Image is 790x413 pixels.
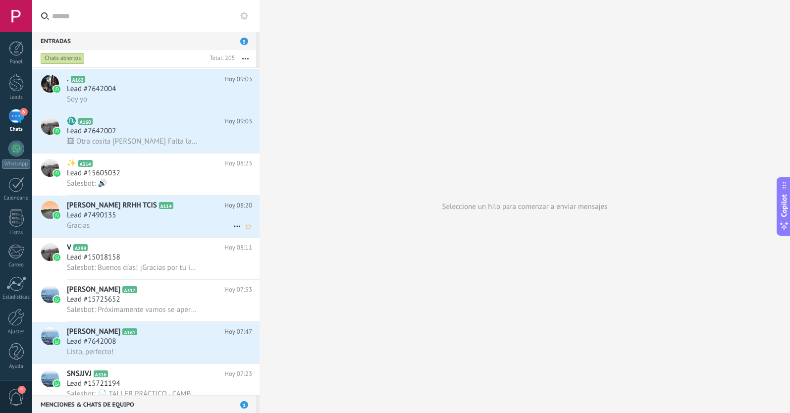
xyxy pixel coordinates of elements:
span: Lead #15725652 [67,295,120,305]
span: A317 [122,286,137,293]
span: Hoy 09:03 [224,74,252,84]
div: Leads [2,95,31,101]
a: avataricon[PERSON_NAME] RRHH TCISA114Hoy 08:20Lead #7490135Gracias [32,196,260,237]
span: 6 [20,108,28,116]
span: [PERSON_NAME] [67,327,120,337]
a: avatariconSNSJJVJA316Hoy 07:23Lead #15721194Salesbot: 📄 TALLER PRÁCTICO - CAMBIOS Y NUEVAS REGLAS... [32,364,260,406]
img: icon [53,212,60,219]
div: Panel [2,59,31,65]
span: Salesbot: Buenos días! ¡Gracias por tu interés en nuestro programa! 🙌 Le confirmo que este *[DATE... [67,263,198,272]
span: Hoy 08:20 [224,201,252,210]
div: Correo [2,262,31,268]
span: A314 [78,160,93,167]
span: Hoy 07:53 [224,285,252,295]
a: avataricon[PERSON_NAME]A161Hoy 07:47Lead #7642008Listo, perfecto! [32,322,260,363]
span: Lead #7642002 [67,126,116,136]
a: avataricon✨A314Hoy 08:23Lead #15605032Salesbot: 🔊 [32,154,260,195]
span: V [67,243,71,253]
span: Lead #7490135 [67,210,116,220]
span: A160 [78,118,93,125]
span: Lead #7642004 [67,84,116,94]
span: SNSJJVJ [67,369,92,379]
span: Lead #15605032 [67,168,120,178]
div: Entradas [32,32,256,50]
span: A316 [94,370,108,377]
span: A162 [71,76,85,83]
div: Total: 205 [206,53,235,63]
div: Ajustes [2,329,31,335]
a: avataricon.A162Hoy 09:03Lead #7642004Soy yo [32,69,260,111]
img: icon [53,128,60,135]
span: A114 [159,202,173,209]
span: Hoy 09:03 [224,116,252,126]
span: A161 [122,328,137,335]
span: 🖼 Otra cosita [PERSON_NAME] Falta la firma de [PERSON_NAME] en los certificados [67,137,198,146]
div: Calendario [2,195,31,202]
span: 1 [240,401,248,409]
div: WhatsApp [2,159,30,169]
span: A299 [73,244,88,251]
div: Ayuda [2,363,31,370]
img: icon [53,254,60,261]
img: icon [53,296,60,303]
a: avatariconVA299Hoy 08:11Lead #15018158Salesbot: Buenos días! ¡Gracias por tu interés en nuestro p... [32,238,260,279]
div: Listas [2,230,31,236]
span: 4 [18,386,26,394]
span: [PERSON_NAME] RRHH TCIS [67,201,157,210]
div: Estadísticas [2,294,31,301]
span: Lead #15018158 [67,253,120,262]
span: Salesbot: 📄 TALLER PRÁCTICO - CAMBIOS Y NUEVAS REGLAS EN LA CONTRATACIÓN PÚBLICA.pdf [67,389,198,399]
span: Lead #15721194 [67,379,120,389]
span: 5 [240,38,248,45]
span: [PERSON_NAME] [67,285,120,295]
span: Lead #7642008 [67,337,116,347]
div: Menciones & Chats de equipo [32,395,256,413]
span: Hoy 07:23 [224,369,252,379]
span: Hoy 07:47 [224,327,252,337]
img: icon [53,338,60,345]
a: avataricon[PERSON_NAME]A317Hoy 07:53Lead #15725652Salesbot: Próximamente vamos se apertura la cap... [32,280,260,321]
span: ♏ [67,116,76,126]
span: Salesbot: 🔊 [67,179,107,188]
span: . [67,74,69,84]
img: icon [53,86,60,93]
span: Gracias [67,221,90,230]
div: Chats abiertos [41,52,85,64]
img: icon [53,380,60,387]
span: Hoy 08:11 [224,243,252,253]
span: Copilot [779,195,789,217]
span: Hoy 08:23 [224,158,252,168]
img: icon [53,170,60,177]
span: Soy yo [67,95,87,104]
span: Listo, perfecto! [67,347,113,357]
span: ✨ [67,158,76,168]
div: Chats [2,126,31,133]
span: Salesbot: Próximamente vamos se apertura la capacitación de Reformas Laborales para el sector púb... [67,305,198,314]
a: avataricon♏A160Hoy 09:03Lead #7642002🖼 Otra cosita [PERSON_NAME] Falta la firma de [PERSON_NAME] ... [32,111,260,153]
